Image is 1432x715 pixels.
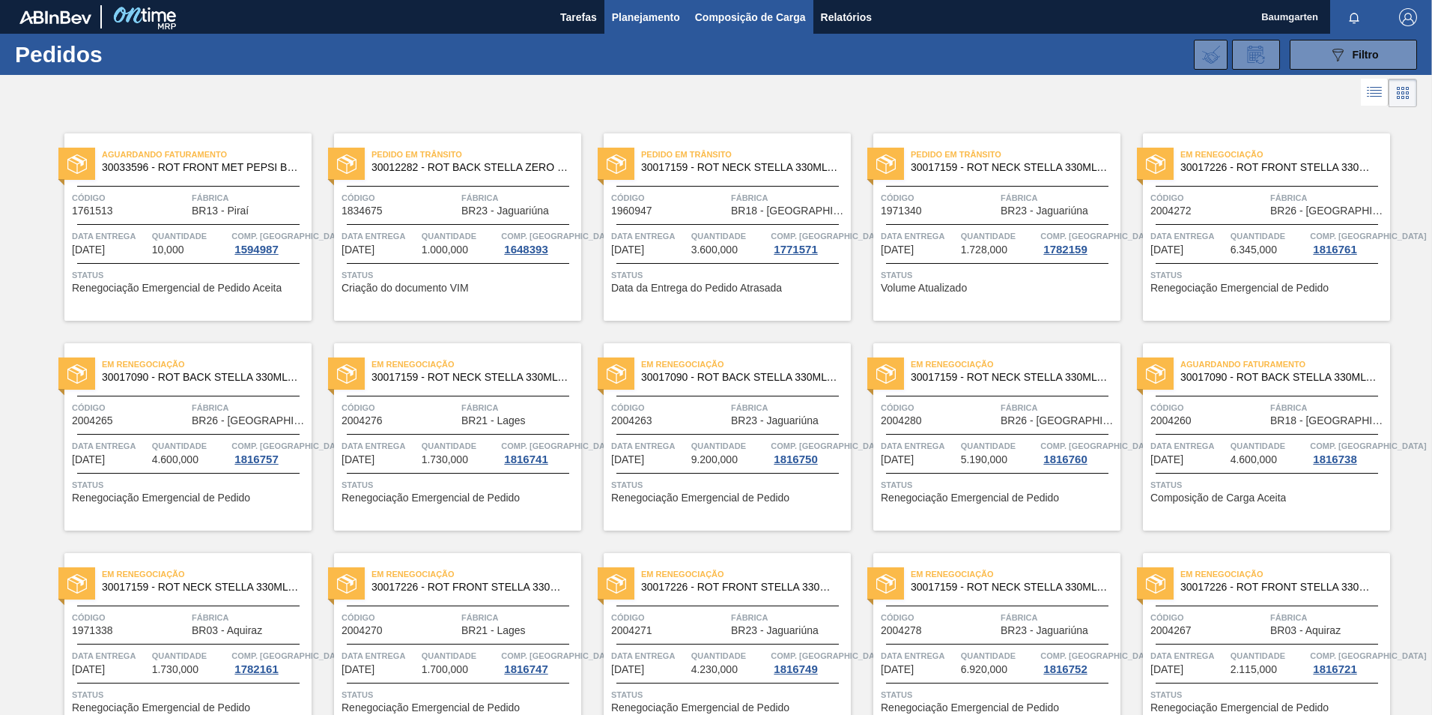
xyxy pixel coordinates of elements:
[72,244,105,256] span: 21/10/2024
[1180,372,1378,383] span: 30017090 - ROT BACK STELLA 330ML 429
[1310,438,1426,453] span: Comp. Carga
[192,610,308,625] span: Fábrica
[1150,244,1183,256] span: 20/08/2025
[461,625,526,636] span: BR21 - Lages
[771,453,820,465] div: 1816750
[1231,229,1307,244] span: Quantidade
[1231,438,1307,453] span: Quantidade
[501,229,577,256] a: Comp. [GEOGRAPHIC_DATA]1648393
[771,648,847,675] a: Comp. [GEOGRAPHIC_DATA]1816749
[691,648,768,663] span: Quantidade
[691,664,738,675] span: 4.230,000
[1310,663,1359,675] div: 1816721
[72,400,188,415] span: Código
[422,454,468,465] span: 1.730,000
[19,10,91,24] img: TNhmsLtSVTkK8tSr43FrP2fwEKptu5GPRR3wAAAABJRU5ErkJggg==
[641,147,851,162] span: Pedido em Trânsito
[611,283,782,294] span: Data da Entrega do Pedido Atrasada
[691,438,768,453] span: Quantidade
[731,190,847,205] span: Fábrica
[1310,244,1359,256] div: 1816761
[560,8,597,26] span: Tarefas
[1231,454,1277,465] span: 4.600,000
[342,625,383,636] span: 2004270
[911,147,1120,162] span: Pedido em Trânsito
[771,438,847,465] a: Comp. [GEOGRAPHIC_DATA]1816750
[371,162,569,173] span: 30012282 - ROT BACK STELLA ZERO 330ML EXP CHILE
[231,229,308,256] a: Comp. [GEOGRAPHIC_DATA]1594987
[611,205,652,217] span: 1960947
[342,244,374,256] span: 08/01/2025
[881,229,957,244] span: Data entrega
[422,648,498,663] span: Quantidade
[641,357,851,372] span: Em renegociação
[72,477,308,492] span: Status
[611,244,644,256] span: 04/08/2025
[911,582,1108,593] span: 30017159 - ROT NECK STELLA 330ML 429
[911,357,1120,372] span: Em renegociação
[611,702,789,714] span: Renegociação Emergencial de Pedido
[881,190,997,205] span: Código
[501,663,550,675] div: 1816747
[1310,229,1386,256] a: Comp. [GEOGRAPHIC_DATA]1816761
[1194,40,1228,70] div: Importar Negociações dos Pedidos
[72,454,105,465] span: 20/08/2025
[337,154,357,174] img: status
[231,648,308,675] a: Comp. [GEOGRAPHIC_DATA]1782161
[342,648,418,663] span: Data entrega
[881,283,967,294] span: Volume Atualizado
[881,205,922,217] span: 1971340
[1270,400,1386,415] span: Fábrica
[1232,40,1280,70] div: Solicitação de Revisão de Pedidos
[342,454,374,465] span: 20/08/2025
[231,438,348,453] span: Comp. Carga
[1146,574,1165,594] img: status
[1310,648,1386,675] a: Comp. [GEOGRAPHIC_DATA]1816721
[611,610,727,625] span: Código
[851,133,1120,321] a: statusPedido em Trânsito30017159 - ROT NECK STELLA 330ML 429Código1971340FábricaBR23 - Jaguariúna...
[371,357,581,372] span: Em renegociação
[1150,610,1266,625] span: Código
[501,438,617,453] span: Comp. Carga
[231,648,348,663] span: Comp. Carga
[881,477,1117,492] span: Status
[342,190,458,205] span: Código
[1310,229,1426,244] span: Comp. Carga
[152,648,228,663] span: Quantidade
[102,162,300,173] span: 30033596 - ROT FRONT MET PEPSI BLACK 300 RGB
[152,229,228,244] span: Quantidade
[612,8,680,26] span: Planejamento
[1001,400,1117,415] span: Fábrica
[342,268,577,283] span: Status
[881,268,1117,283] span: Status
[192,190,308,205] span: Fábrica
[641,567,851,582] span: Em renegociação
[337,574,357,594] img: status
[1120,133,1390,321] a: statusEm renegociação30017226 - ROT FRONT STELLA 330ML PM20 429Código2004272FábricaBR26 - [GEOGRA...
[72,610,188,625] span: Código
[1001,415,1117,426] span: BR26 - Uberlândia
[611,648,688,663] span: Data entrega
[611,687,847,702] span: Status
[1270,205,1386,217] span: BR26 - Uberlândia
[1040,229,1156,244] span: Comp. Carga
[72,205,113,217] span: 1761513
[1180,147,1390,162] span: Em renegociação
[1330,7,1378,28] button: Notificações
[1180,357,1390,372] span: Aguardando Faturamento
[1150,415,1192,426] span: 2004260
[1231,664,1277,675] span: 2.115,000
[1001,205,1088,217] span: BR23 - Jaguariúna
[72,687,308,702] span: Status
[1150,648,1227,663] span: Data entrega
[1231,244,1277,256] span: 6.345,000
[1150,477,1386,492] span: Status
[371,567,581,582] span: Em renegociação
[342,610,458,625] span: Código
[461,610,577,625] span: Fábrica
[102,372,300,383] span: 30017090 - ROT BACK STELLA 330ML 429
[607,574,626,594] img: status
[72,648,148,663] span: Data entrega
[1150,687,1386,702] span: Status
[581,133,851,321] a: statusPedido em Trânsito30017159 - ROT NECK STELLA 330ML 429Código1960947FábricaBR18 - [GEOGRAPHI...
